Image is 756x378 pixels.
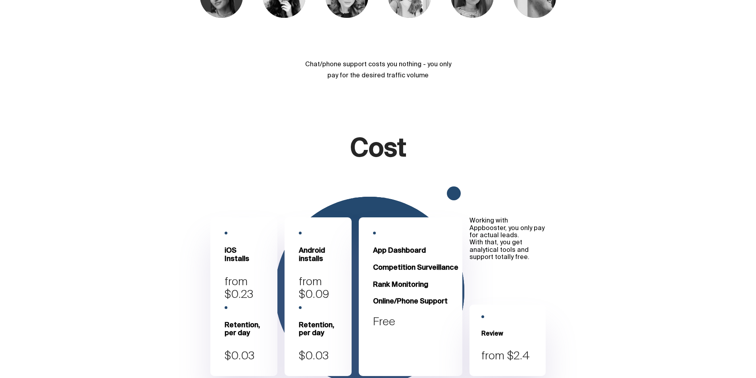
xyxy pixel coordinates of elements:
[373,315,462,328] div: Free
[373,281,462,290] div: Rank Monitoring
[373,247,462,255] div: App Dashboard
[373,298,462,306] div: Online/Phone Support
[469,217,546,261] div: Working with Appbooster, you only pay for actual leads. With that, you get analytical tools and s...
[225,275,277,300] div: from $0.23
[299,247,352,263] div: Android installs
[481,349,546,362] div: from $2.4
[301,59,456,81] div: Chat/phone support costs you nothing - you only pay for the desired traffic volume
[225,349,277,362] div: $0.03
[299,275,352,300] div: from $0.09
[373,264,462,272] div: Competition Surveillance
[225,247,277,263] div: iOS Installs
[225,322,277,338] div: Retention, per day
[299,349,352,362] div: $0.03
[299,322,352,338] div: Retention, per day
[132,136,624,165] h2: Cost
[481,331,546,338] div: Review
